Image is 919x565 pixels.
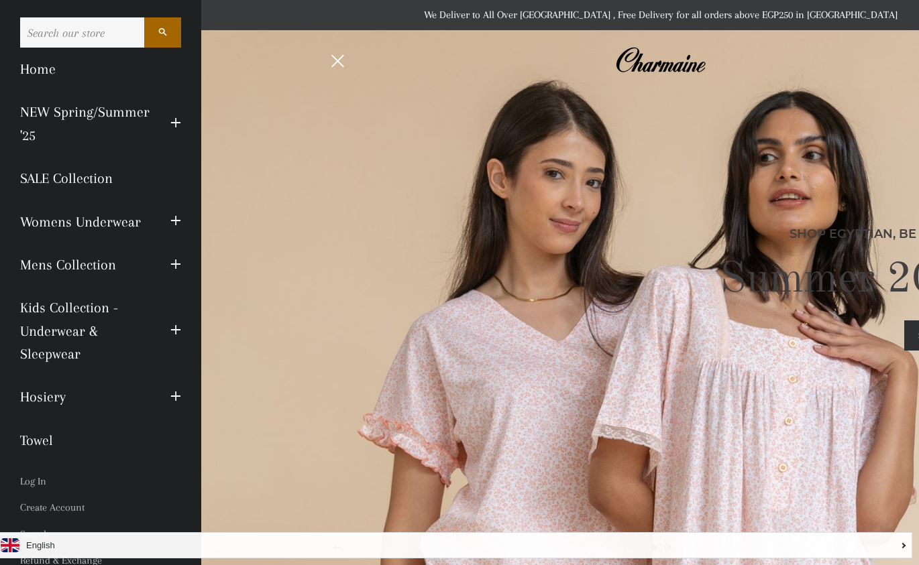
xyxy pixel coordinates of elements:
[20,17,144,48] input: Search our store
[10,375,160,418] a: Hosiery
[10,90,160,157] a: NEW Spring/Summer '25
[10,419,191,462] a: Towel
[10,521,191,548] a: Search
[615,46,706,75] img: Charmaine Egypt
[10,468,191,495] a: Log In
[10,243,160,286] a: Mens Collection
[10,286,160,375] a: Kids Collection - Underwear & Sleepwear
[10,157,191,200] a: SALE Collection
[321,531,354,565] button: Previous slide
[10,200,160,243] a: Womens Underwear
[10,495,191,521] a: Create Account
[1,538,905,552] a: English
[26,541,55,550] i: English
[10,48,191,90] a: Home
